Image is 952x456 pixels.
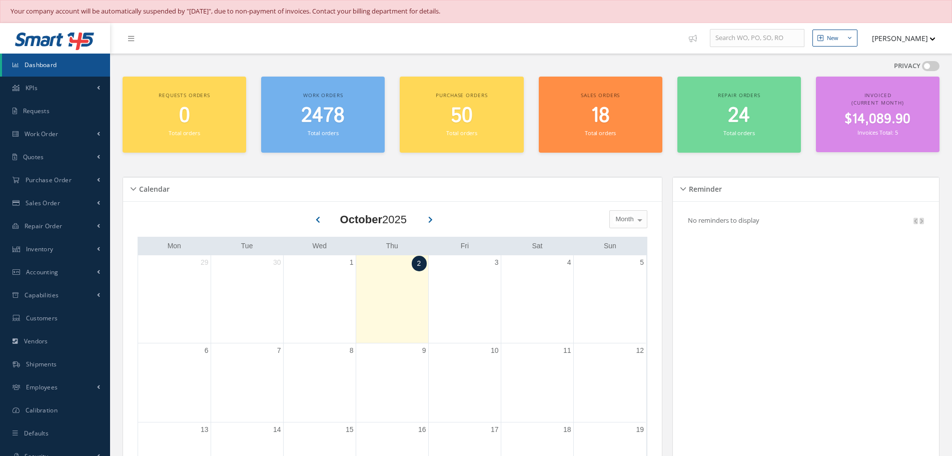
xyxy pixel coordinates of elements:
[348,255,356,270] a: October 1, 2025
[308,129,339,137] small: Total orders
[677,77,801,153] a: Repair orders 24 Total orders
[451,102,473,130] span: 50
[573,343,646,422] td: October 12, 2025
[159,92,210,99] span: Requests orders
[812,30,857,47] button: New
[340,213,382,226] b: October
[25,130,59,138] span: Work Order
[489,343,501,358] a: October 10, 2025
[489,422,501,437] a: October 17, 2025
[211,343,283,422] td: October 7, 2025
[412,256,427,271] a: October 2, 2025
[271,255,283,270] a: September 30, 2025
[303,92,343,99] span: Work orders
[169,129,200,137] small: Total orders
[179,102,190,130] span: 0
[356,343,428,422] td: October 9, 2025
[723,129,754,137] small: Total orders
[26,176,72,184] span: Purchase Order
[26,84,38,92] span: KPIs
[613,214,634,224] span: Month
[138,343,211,422] td: October 6, 2025
[26,268,59,276] span: Accounting
[203,343,211,358] a: October 6, 2025
[25,291,59,299] span: Capabilities
[23,153,44,161] span: Quotes
[634,422,646,437] a: October 19, 2025
[501,343,573,422] td: October 11, 2025
[539,77,662,153] a: Sales orders 18 Total orders
[857,129,897,136] small: Invoices Total: 5
[344,422,356,437] a: October 15, 2025
[862,29,935,48] button: [PERSON_NAME]
[199,422,211,437] a: October 13, 2025
[348,343,356,358] a: October 8, 2025
[816,77,939,153] a: Invoiced (Current Month) $14,089.90 Invoices Total: 5
[400,77,523,153] a: Purchase orders 50 Total orders
[26,383,58,391] span: Employees
[261,77,385,153] a: Work orders 2478 Total orders
[24,429,49,437] span: Defaults
[894,61,920,71] label: PRIVACY
[844,110,910,129] span: $14,089.90
[26,199,60,207] span: Sales Order
[275,343,283,358] a: October 7, 2025
[459,240,471,252] a: Friday
[211,255,283,343] td: September 30, 2025
[573,255,646,343] td: October 5, 2025
[310,240,329,252] a: Wednesday
[356,255,428,343] td: October 2, 2025
[138,255,211,343] td: September 29, 2025
[827,34,838,43] div: New
[420,343,428,358] a: October 9, 2025
[710,29,804,47] input: Search WO, PO, SO, RO
[166,240,183,252] a: Monday
[585,129,616,137] small: Total orders
[384,240,400,252] a: Thursday
[864,92,891,99] span: Invoiced
[239,240,255,252] a: Tuesday
[301,102,345,130] span: 2478
[581,92,620,99] span: Sales orders
[638,255,646,270] a: October 5, 2025
[25,222,63,230] span: Repair Order
[271,422,283,437] a: October 14, 2025
[283,255,356,343] td: October 1, 2025
[718,92,760,99] span: Repair orders
[602,240,618,252] a: Sunday
[26,406,58,414] span: Calibration
[11,7,941,17] div: Your company account will be automatically suspended by "[DATE]", due to non-payment of invoices....
[686,182,722,194] h5: Reminder
[25,61,57,69] span: Dashboard
[340,211,407,228] div: 2025
[493,255,501,270] a: October 3, 2025
[688,216,759,225] p: No reminders to display
[446,129,477,137] small: Total orders
[851,99,904,106] span: (Current Month)
[416,422,428,437] a: October 16, 2025
[23,107,50,115] span: Requests
[530,240,545,252] a: Saturday
[283,343,356,422] td: October 8, 2025
[136,182,170,194] h5: Calendar
[561,422,573,437] a: October 18, 2025
[2,54,110,77] a: Dashboard
[684,23,710,54] a: Show Tips
[26,314,58,322] span: Customers
[436,92,487,99] span: Purchase orders
[428,255,501,343] td: October 3, 2025
[501,255,573,343] td: October 4, 2025
[199,255,211,270] a: September 29, 2025
[123,77,246,153] a: Requests orders 0 Total orders
[26,360,57,368] span: Shipments
[428,343,501,422] td: October 10, 2025
[591,102,610,130] span: 18
[565,255,573,270] a: October 4, 2025
[561,343,573,358] a: October 11, 2025
[26,245,54,253] span: Inventory
[728,102,750,130] span: 24
[634,343,646,358] a: October 12, 2025
[24,337,48,345] span: Vendors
